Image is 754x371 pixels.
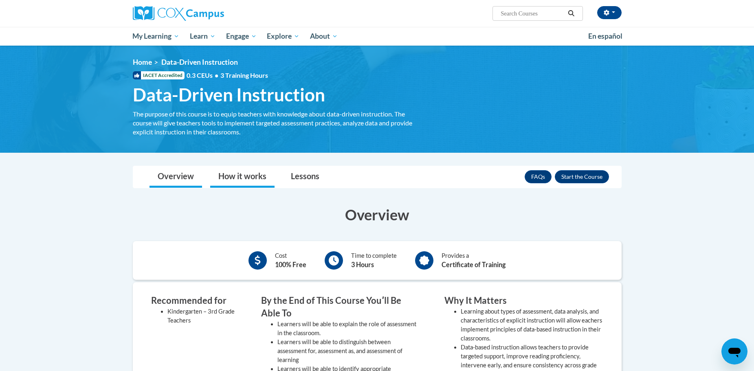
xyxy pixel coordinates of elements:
[461,307,603,343] li: Learning about types of assessment, data analysis, and characteristics of explicit instruction wi...
[151,294,237,307] h3: Recommended for
[267,31,299,41] span: Explore
[185,27,221,46] a: Learn
[132,31,179,41] span: My Learning
[261,294,420,320] h3: By the End of This Course Youʹll Be Able To
[555,170,609,183] button: Enroll
[190,31,215,41] span: Learn
[277,338,420,364] li: Learners will be able to distinguish between assessment for, assessment as, and assessment of lea...
[583,28,628,45] a: En español
[133,84,325,105] span: Data-Driven Instruction
[305,27,343,46] a: About
[161,58,238,66] span: Data-Driven Instruction
[565,9,577,18] button: Search
[133,58,152,66] a: Home
[121,27,634,46] div: Main menu
[588,32,622,40] span: En español
[133,110,414,136] div: The purpose of this course is to equip teachers with knowledge about data-driven instruction. The...
[351,261,374,268] b: 3 Hours
[500,9,565,18] input: Search Courses
[444,294,603,307] h3: Why It Matters
[133,6,288,21] a: Cox Campus
[277,320,420,338] li: Learners will be able to explain the role of assessment in the classroom.
[275,261,306,268] b: 100% Free
[283,166,328,188] a: Lessons
[351,251,397,270] div: Time to complete
[262,27,305,46] a: Explore
[127,27,185,46] a: My Learning
[221,27,262,46] a: Engage
[133,204,622,225] h3: Overview
[167,307,237,325] li: Kindergarten – 3rd Grade Teachers
[226,31,257,41] span: Engage
[310,31,338,41] span: About
[187,71,268,80] span: 0.3 CEUs
[133,71,185,79] span: IACET Accredited
[525,170,552,183] a: FAQs
[721,338,747,364] iframe: Button to launch messaging window
[210,166,275,188] a: How it works
[597,6,622,19] button: Account Settings
[442,251,506,270] div: Provides a
[133,6,224,21] img: Cox Campus
[442,261,506,268] b: Certificate of Training
[149,166,202,188] a: Overview
[215,71,218,79] span: •
[275,251,306,270] div: Cost
[220,71,268,79] span: 3 Training Hours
